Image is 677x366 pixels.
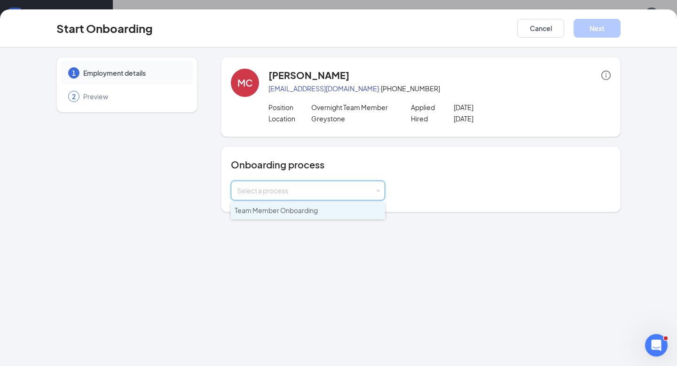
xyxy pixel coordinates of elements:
p: Position [268,103,311,112]
span: Employment details [83,68,184,78]
div: MC [237,76,253,89]
h3: Start Onboarding [56,20,153,36]
a: [EMAIL_ADDRESS][DOMAIN_NAME] [268,84,379,93]
span: 2 [72,92,76,101]
span: Team Member Onboarding [235,206,318,215]
p: Greystone [311,114,397,123]
p: Hired [411,114,454,123]
button: Next [574,19,621,38]
span: 1 [72,68,76,78]
span: Preview [83,92,184,101]
p: Applied [411,103,454,112]
h4: Onboarding process [231,158,611,171]
span: info-circle [601,71,611,80]
p: Overnight Team Member [311,103,397,112]
p: [DATE] [454,114,539,123]
p: [DATE] [454,103,539,112]
h4: [PERSON_NAME] [268,69,349,82]
p: Location [268,114,311,123]
iframe: Intercom live chat [645,334,668,357]
p: · [PHONE_NUMBER] [268,84,611,93]
button: Cancel [517,19,564,38]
